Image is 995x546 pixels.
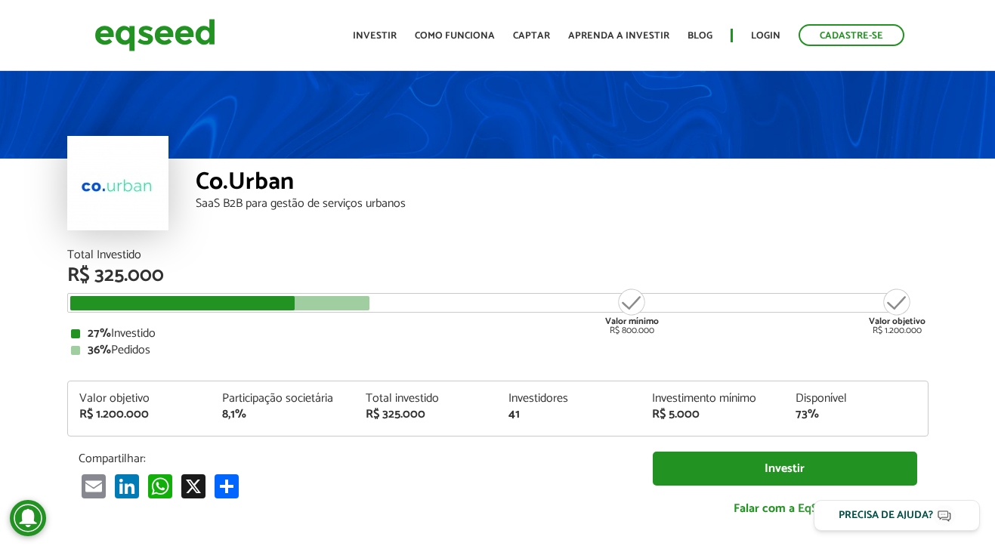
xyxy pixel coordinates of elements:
img: EqSeed [94,15,215,55]
div: Pedidos [71,344,925,356]
div: R$ 325.000 [67,266,929,285]
a: Email [79,474,109,498]
div: 41 [508,409,629,421]
p: Compartilhar: [79,452,630,466]
a: Falar com a EqSeed [653,493,917,524]
div: R$ 800.000 [604,287,660,335]
div: Investimento mínimo [652,393,773,405]
div: R$ 5.000 [652,409,773,421]
div: Co.Urban [196,170,929,198]
a: Como funciona [415,31,495,41]
div: Total Investido [67,249,929,261]
div: R$ 1.200.000 [869,287,925,335]
a: Share [212,474,242,498]
div: Total investido [366,393,487,405]
a: Blog [688,31,712,41]
a: Cadastre-se [799,24,904,46]
strong: Valor objetivo [869,314,925,329]
div: SaaS B2B para gestão de serviços urbanos [196,198,929,210]
a: Aprenda a investir [568,31,669,41]
a: WhatsApp [145,474,175,498]
strong: Valor mínimo [605,314,659,329]
a: Investir [353,31,397,41]
strong: 36% [88,340,111,360]
a: Login [751,31,780,41]
div: 73% [796,409,916,421]
div: Investidores [508,393,629,405]
a: LinkedIn [112,474,142,498]
div: Investido [71,328,925,340]
a: X [178,474,209,498]
div: R$ 1.200.000 [79,409,200,421]
div: 8,1% [222,409,343,421]
div: Valor objetivo [79,393,200,405]
a: Captar [513,31,550,41]
a: Investir [653,452,917,486]
strong: 27% [88,323,111,344]
div: R$ 325.000 [366,409,487,421]
div: Participação societária [222,393,343,405]
div: Disponível [796,393,916,405]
